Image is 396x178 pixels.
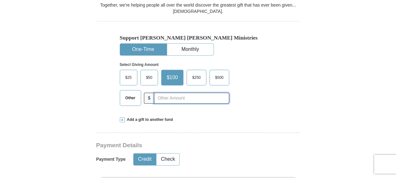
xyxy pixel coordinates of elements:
span: $500 [212,73,227,82]
button: One-Time [120,44,166,55]
h5: Support [PERSON_NAME] [PERSON_NAME] Ministries [120,35,277,41]
button: Credit [134,154,156,165]
span: Other [122,93,139,103]
span: $250 [189,73,204,82]
h3: Payment Details [96,142,256,149]
span: $100 [164,73,181,82]
span: Add a gift to another fund [125,117,173,122]
span: $25 [122,73,135,82]
div: Together, we're helping people all over the world discover the greatest gift that has ever been g... [96,2,300,14]
span: $50 [143,73,156,82]
strong: Select Giving Amount [120,62,159,67]
span: $ [144,93,155,104]
h5: Payment Type [96,157,126,162]
button: Check [156,154,179,165]
input: Other Amount [154,93,229,104]
button: Monthly [167,44,214,55]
